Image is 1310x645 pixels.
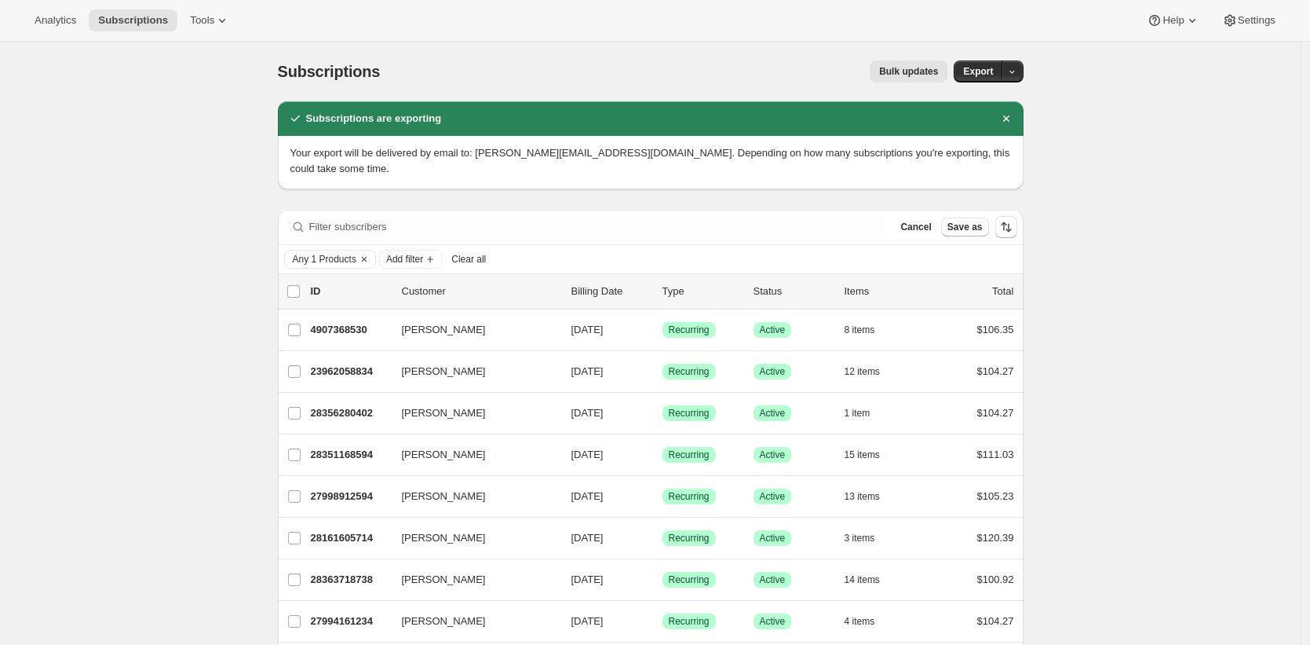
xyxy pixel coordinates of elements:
[662,284,741,299] div: Type
[669,449,710,461] span: Recurring
[402,530,486,546] span: [PERSON_NAME]
[977,365,1014,377] span: $104.27
[977,490,1014,502] span: $105.23
[278,63,381,80] span: Subscriptions
[402,572,486,588] span: [PERSON_NAME]
[571,324,604,335] span: [DATE]
[571,574,604,585] span: [DATE]
[311,284,1014,299] div: IDCustomerBilling DateTypeStatusItemsTotal
[402,322,486,338] span: [PERSON_NAME]
[845,365,880,378] span: 12 items
[760,532,786,544] span: Active
[845,284,923,299] div: Items
[445,250,492,269] button: Clear all
[669,407,710,420] span: Recurring
[845,574,880,586] span: 14 items
[669,365,710,378] span: Recurring
[311,530,389,546] p: 28161605714
[311,319,1014,341] div: 4907368530[PERSON_NAME][DATE]SuccessRecurringSuccessActive8 items$106.35
[392,359,549,384] button: [PERSON_NAME]
[402,614,486,629] span: [PERSON_NAME]
[571,615,604,627] span: [DATE]
[845,402,888,424] button: 1 item
[571,407,604,419] span: [DATE]
[311,405,389,421] p: 28356280402
[879,65,938,78] span: Bulk updates
[571,284,650,299] p: Billing Date
[190,14,214,27] span: Tools
[845,319,892,341] button: 8 items
[379,250,442,269] button: Add filter
[285,251,356,268] button: Any 1 Products
[845,615,875,628] span: 4 items
[356,251,372,268] button: Clear
[89,9,177,31] button: Subscriptions
[311,402,1014,424] div: 28356280402[PERSON_NAME][DATE]SuccessRecurringSuccessActive1 item$104.27
[1213,9,1285,31] button: Settings
[845,569,897,591] button: 14 items
[311,610,1014,632] div: 27994161234[PERSON_NAME][DATE]SuccessRecurringSuccessActive4 items$104.27
[954,60,1002,82] button: Export
[392,442,549,467] button: [PERSON_NAME]
[402,284,559,299] p: Customer
[571,449,604,460] span: [DATE]
[311,284,389,299] p: ID
[992,284,1013,299] p: Total
[845,449,880,461] span: 15 items
[311,364,389,379] p: 23962058834
[977,407,1014,419] span: $104.27
[402,447,486,463] span: [PERSON_NAME]
[311,489,389,504] p: 27998912594
[392,484,549,509] button: [PERSON_NAME]
[760,615,786,628] span: Active
[306,111,442,126] h2: Subscriptions are exporting
[669,324,710,336] span: Recurring
[392,567,549,592] button: [PERSON_NAME]
[760,324,786,336] span: Active
[845,532,875,544] span: 3 items
[392,609,549,634] button: [PERSON_NAME]
[311,572,389,588] p: 28363718738
[311,527,1014,549] div: 28161605714[PERSON_NAME][DATE]SuccessRecurringSuccessActive3 items$120.39
[1137,9,1209,31] button: Help
[947,221,983,233] span: Save as
[25,9,86,31] button: Analytics
[845,361,897,383] button: 12 items
[311,614,389,629] p: 27994161234
[845,486,897,508] button: 13 items
[311,486,1014,508] div: 27998912594[PERSON_NAME][DATE]SuccessRecurringSuccessActive13 items$105.23
[754,284,832,299] p: Status
[669,532,710,544] span: Recurring
[311,322,389,338] p: 4907368530
[311,444,1014,466] div: 28351168594[PERSON_NAME][DATE]SuccessRecurringSuccessActive15 items$111.03
[941,218,989,236] button: Save as
[760,490,786,503] span: Active
[977,324,1014,335] span: $106.35
[311,361,1014,383] div: 23962058834[PERSON_NAME][DATE]SuccessRecurringSuccessActive12 items$104.27
[760,449,786,461] span: Active
[845,444,897,466] button: 15 items
[845,324,875,336] span: 8 items
[669,574,710,586] span: Recurring
[98,14,168,27] span: Subscriptions
[845,527,892,549] button: 3 items
[402,364,486,379] span: [PERSON_NAME]
[760,407,786,420] span: Active
[571,365,604,377] span: [DATE]
[669,490,710,503] span: Recurring
[977,449,1014,460] span: $111.03
[293,253,356,266] span: Any 1 Products
[900,221,931,233] span: Cancel
[392,317,549,343] button: [PERSON_NAME]
[290,147,1010,174] span: Your export will be delivered by email to: [PERSON_NAME][EMAIL_ADDRESS][DOMAIN_NAME]. Depending o...
[311,447,389,463] p: 28351168594
[402,405,486,421] span: [PERSON_NAME]
[977,615,1014,627] span: $104.27
[35,14,76,27] span: Analytics
[402,489,486,504] span: [PERSON_NAME]
[311,569,1014,591] div: 28363718738[PERSON_NAME][DATE]SuccessRecurringSuccessActive14 items$100.92
[845,610,892,632] button: 4 items
[181,9,239,31] button: Tools
[1162,14,1184,27] span: Help
[995,216,1017,238] button: Sort the results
